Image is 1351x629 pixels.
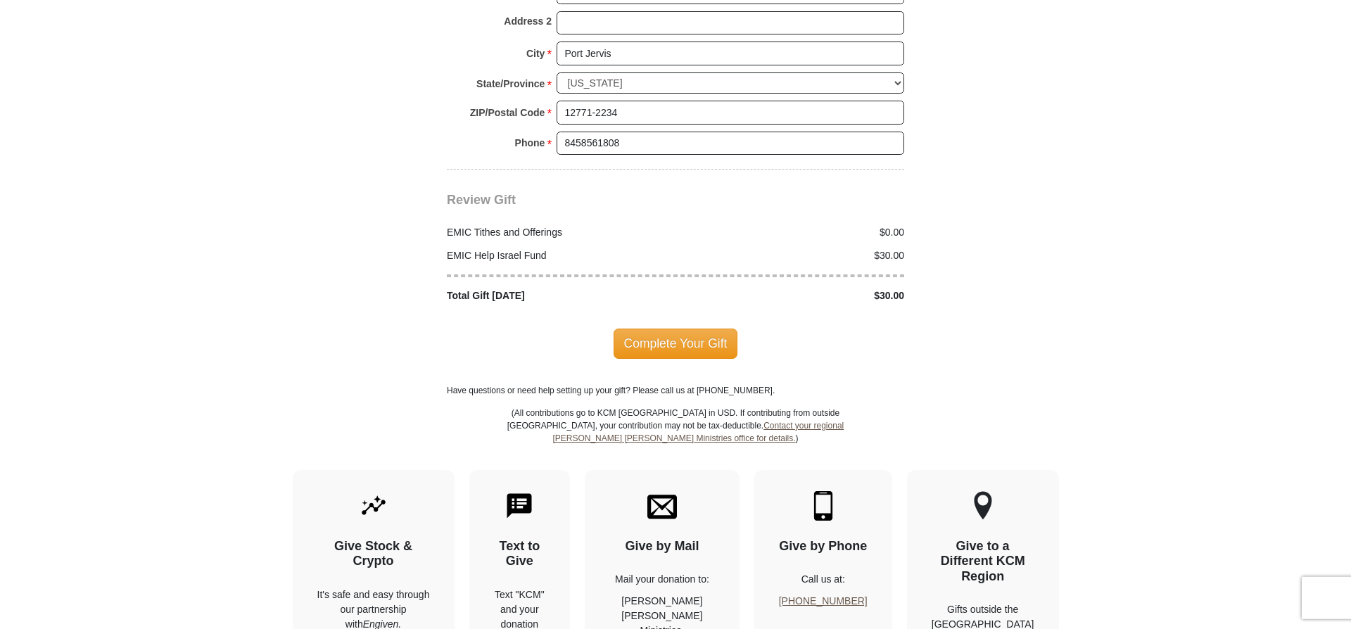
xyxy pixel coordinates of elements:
p: (All contributions go to KCM [GEOGRAPHIC_DATA] in USD. If contributing from outside [GEOGRAPHIC_D... [507,407,844,470]
img: mobile.svg [808,491,838,521]
img: envelope.svg [647,491,677,521]
strong: Phone [515,133,545,153]
span: Complete Your Gift [614,329,738,358]
div: $30.00 [675,248,912,263]
strong: Address 2 [504,11,552,31]
h4: Text to Give [494,539,546,569]
div: EMIC Help Israel Fund [440,248,676,263]
h4: Give to a Different KCM Region [932,539,1034,585]
img: text-to-give.svg [505,491,534,521]
h4: Give by Phone [779,539,868,554]
strong: City [526,44,545,63]
strong: ZIP/Postal Code [470,103,545,122]
div: EMIC Tithes and Offerings [440,225,676,240]
a: Contact your regional [PERSON_NAME] [PERSON_NAME] Ministries office for details. [552,421,844,443]
a: [PHONE_NUMBER] [779,595,868,606]
p: Mail your donation to: [609,572,715,587]
h4: Give Stock & Crypto [317,539,430,569]
div: $30.00 [675,288,912,303]
img: give-by-stock.svg [359,491,388,521]
div: Total Gift [DATE] [440,288,676,303]
strong: State/Province [476,74,545,94]
span: Review Gift [447,193,516,207]
h4: Give by Mail [609,539,715,554]
div: $0.00 [675,225,912,240]
p: Call us at: [779,572,868,587]
img: other-region [973,491,993,521]
p: Have questions or need help setting up your gift? Please call us at [PHONE_NUMBER]. [447,384,904,397]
